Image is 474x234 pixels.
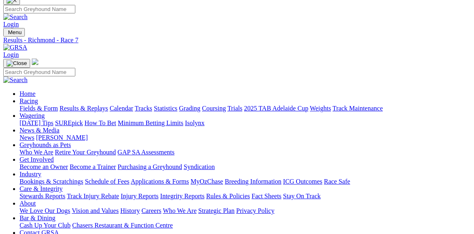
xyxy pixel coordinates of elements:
a: Integrity Reports [160,193,204,199]
div: Wagering [20,119,471,127]
a: Track Injury Rebate [67,193,119,199]
a: Become a Trainer [70,163,116,170]
a: Industry [20,171,41,178]
a: News [20,134,34,141]
a: Chasers Restaurant & Function Centre [72,222,173,229]
a: Tracks [135,105,152,112]
a: Purchasing a Greyhound [118,163,182,170]
a: ICG Outcomes [283,178,322,185]
a: Syndication [184,163,215,170]
img: Close [7,60,27,67]
div: Get Involved [20,163,471,171]
a: Injury Reports [121,193,158,199]
a: News & Media [20,127,59,134]
a: Wagering [20,112,45,119]
a: Rules & Policies [206,193,250,199]
a: Track Maintenance [333,105,383,112]
div: Racing [20,105,471,112]
div: News & Media [20,134,471,141]
a: Results & Replays [59,105,108,112]
a: Who We Are [20,149,53,156]
button: Toggle navigation [3,59,30,68]
a: Minimum Betting Limits [118,119,183,126]
a: Care & Integrity [20,185,63,192]
a: Fields & Form [20,105,58,112]
input: Search [3,68,75,76]
a: About [20,200,36,207]
div: About [20,207,471,214]
a: Applications & Forms [131,178,189,185]
img: GRSA [3,44,27,51]
a: MyOzChase [191,178,223,185]
a: SUREpick [55,119,83,126]
a: Bookings & Scratchings [20,178,83,185]
img: logo-grsa-white.png [32,58,38,65]
span: Menu [8,29,22,35]
a: Schedule of Fees [85,178,129,185]
a: Race Safe [324,178,350,185]
a: Careers [141,207,161,214]
a: Login [3,51,19,58]
div: Bar & Dining [20,222,471,229]
a: Vision and Values [72,207,118,214]
a: Racing [20,97,38,104]
a: Weights [310,105,331,112]
a: Cash Up Your Club [20,222,70,229]
a: Strategic Plan [198,207,235,214]
a: Privacy Policy [236,207,274,214]
a: Breeding Information [225,178,281,185]
a: Isolynx [185,119,204,126]
img: Search [3,76,28,84]
a: Coursing [202,105,226,112]
a: Get Involved [20,156,54,163]
a: [PERSON_NAME] [36,134,88,141]
a: 2025 TAB Adelaide Cup [244,105,308,112]
input: Search [3,5,75,13]
a: Grading [179,105,200,112]
a: GAP SA Assessments [118,149,175,156]
a: Fact Sheets [252,193,281,199]
a: We Love Our Dogs [20,207,70,214]
a: Login [3,21,19,28]
a: Become an Owner [20,163,68,170]
a: Bar & Dining [20,214,55,221]
a: Greyhounds as Pets [20,141,71,148]
a: Results - Richmond - Race 7 [3,37,471,44]
a: Stewards Reports [20,193,65,199]
a: Calendar [110,105,133,112]
button: Toggle navigation [3,28,25,37]
div: Care & Integrity [20,193,471,200]
div: Greyhounds as Pets [20,149,471,156]
a: History [120,207,140,214]
a: Who We Are [163,207,197,214]
a: Statistics [154,105,178,112]
a: [DATE] Tips [20,119,53,126]
a: How To Bet [85,119,116,126]
a: Home [20,90,35,97]
a: Stay On Track [283,193,320,199]
img: Search [3,13,28,21]
div: Industry [20,178,471,185]
a: Retire Your Greyhound [55,149,116,156]
a: Trials [227,105,242,112]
